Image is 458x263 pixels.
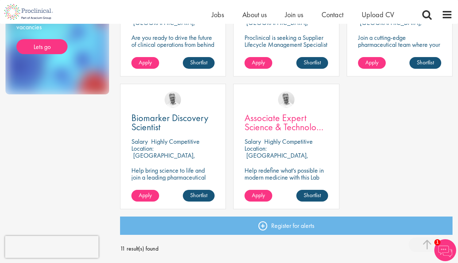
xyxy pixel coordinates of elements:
[183,190,215,202] a: Shortlist
[365,59,378,66] span: Apply
[245,167,328,195] p: Help redefine what's possible in modern medicine with this Lab Technician Associate Expert Scienc...
[16,39,68,55] a: Lets go
[131,34,215,69] p: Are you ready to drive the future of clinical operations from behind the scenes? Looking to be in...
[120,243,453,254] span: 11 result(s) found
[131,167,215,202] p: Help bring science to life and join a leading pharmaceutical company to play a key role in delive...
[322,10,343,19] a: Contact
[285,10,303,19] a: Join us
[131,18,195,34] p: [GEOGRAPHIC_DATA], [GEOGRAPHIC_DATA]
[296,190,328,202] a: Shortlist
[296,57,328,69] a: Shortlist
[362,10,394,19] a: Upload CV
[131,144,154,153] span: Location:
[252,191,265,199] span: Apply
[358,34,441,69] p: Join a cutting-edge pharmaceutical team where your precision and passion for quality will help sh...
[120,217,453,235] a: Register for alerts
[245,112,326,142] span: Associate Expert Science & Technology (Lab Technician)
[245,137,261,146] span: Salary
[252,59,265,66] span: Apply
[358,57,386,69] a: Apply
[245,57,272,69] a: Apply
[245,113,328,132] a: Associate Expert Science & Technology (Lab Technician)
[358,18,422,34] p: [GEOGRAPHIC_DATA], [GEOGRAPHIC_DATA]
[434,239,440,245] span: 1
[131,112,208,133] span: Biomarker Discovery Scientist
[183,57,215,69] a: Shortlist
[434,239,456,261] img: Chatbot
[151,137,200,146] p: Highly Competitive
[264,137,313,146] p: Highly Competitive
[131,190,159,202] a: Apply
[245,144,267,153] span: Location:
[131,151,195,166] p: [GEOGRAPHIC_DATA], [GEOGRAPHIC_DATA]
[212,10,224,19] a: Jobs
[245,18,308,34] p: [GEOGRAPHIC_DATA], [GEOGRAPHIC_DATA]
[131,113,215,132] a: Biomarker Discovery Scientist
[165,91,181,108] img: Joshua Bye
[245,34,328,69] p: Proclinical is seeking a Supplier Lifecycle Management Specialist to support global vendor change...
[409,57,441,69] a: Shortlist
[245,190,272,202] a: Apply
[131,137,148,146] span: Salary
[139,191,152,199] span: Apply
[131,57,159,69] a: Apply
[5,236,99,258] iframe: reCAPTCHA
[139,59,152,66] span: Apply
[242,10,267,19] a: About us
[278,91,295,108] img: Joshua Bye
[245,151,308,166] p: [GEOGRAPHIC_DATA], [GEOGRAPHIC_DATA]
